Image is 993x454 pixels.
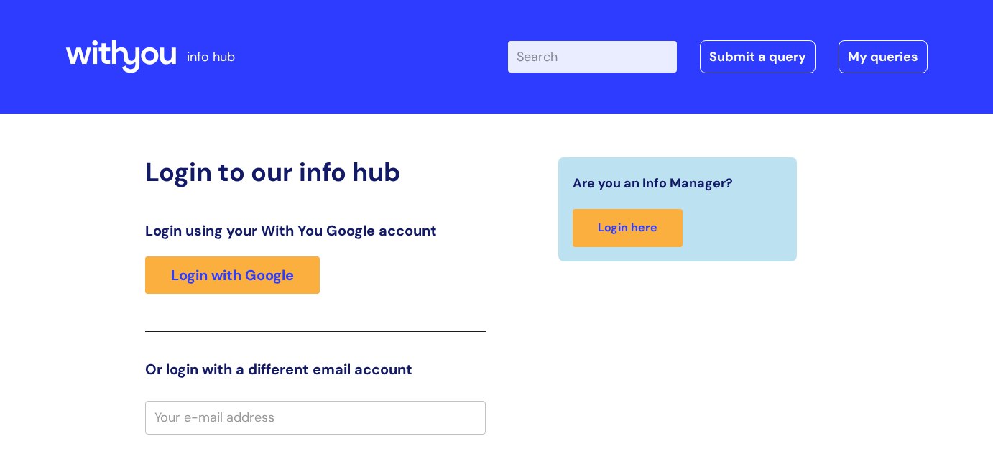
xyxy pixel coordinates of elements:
p: info hub [187,45,235,68]
a: Login with Google [145,256,320,294]
h3: Or login with a different email account [145,361,486,378]
input: Your e-mail address [145,401,486,434]
input: Search [508,41,677,73]
a: Login here [573,209,683,247]
h3: Login using your With You Google account [145,222,486,239]
a: My queries [839,40,928,73]
h2: Login to our info hub [145,157,486,187]
span: Are you an Info Manager? [573,172,733,195]
a: Submit a query [700,40,816,73]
